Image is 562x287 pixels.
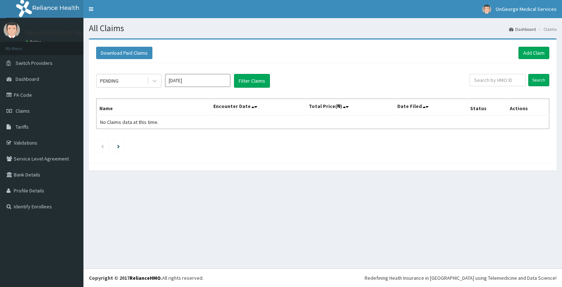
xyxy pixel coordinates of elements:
[306,99,394,116] th: Total Price(₦)
[509,26,536,32] a: Dashboard
[25,29,92,36] p: General Hospital Apapa
[467,99,507,116] th: Status
[394,99,467,116] th: Date Filed
[469,74,526,86] input: Search by HMO ID
[16,124,29,130] span: Tariffs
[165,74,230,87] input: Select Month and Year
[528,74,549,86] input: Search
[234,74,270,88] button: Filter Claims
[210,99,306,116] th: Encounter Date
[25,39,43,45] a: Online
[117,143,120,149] a: Next page
[130,275,161,281] a: RelianceHMO
[100,77,119,84] div: PENDING
[89,24,557,33] h1: All Claims
[101,143,104,149] a: Previous page
[96,47,152,59] button: Download Paid Claims
[506,99,549,116] th: Actions
[537,26,557,32] li: Claims
[16,108,30,114] span: Claims
[100,119,159,125] span: No Claims data at this time.
[482,5,491,14] img: User Image
[83,269,562,287] footer: All rights reserved.
[89,275,162,281] strong: Copyright © 2017 .
[496,6,557,12] span: OnGeorge Medical Services
[97,99,210,116] th: Name
[518,47,549,59] a: Add Claim
[16,76,39,82] span: Dashboard
[365,274,557,282] div: Redefining Heath Insurance in [GEOGRAPHIC_DATA] using Telemedicine and Data Science!
[16,60,53,66] span: Switch Providers
[4,22,20,38] img: User Image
